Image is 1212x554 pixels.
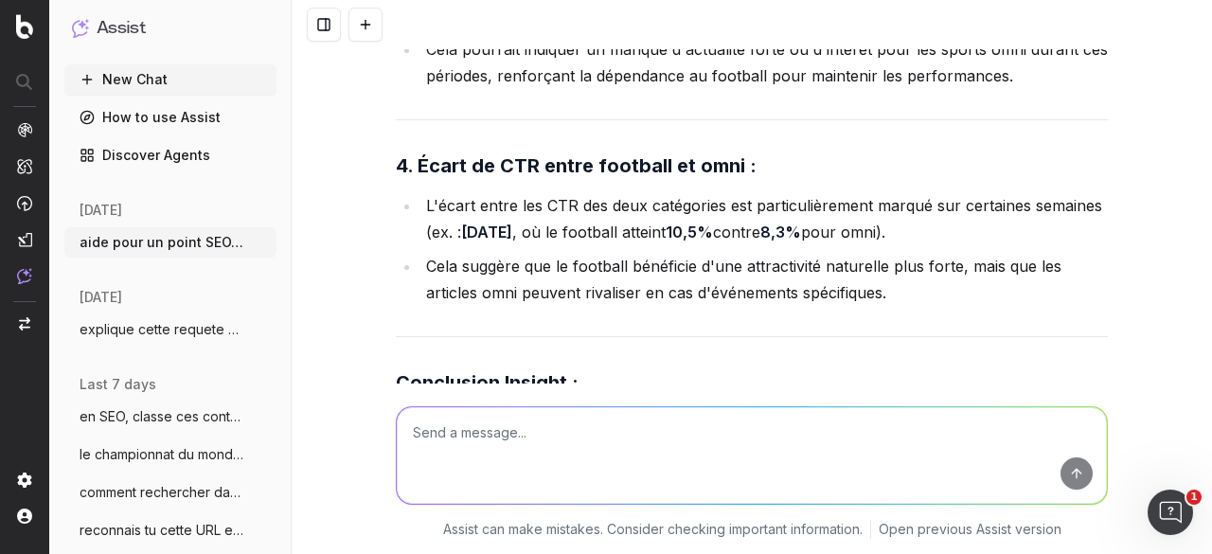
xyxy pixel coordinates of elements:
[461,223,512,241] strong: [DATE]
[666,223,713,241] strong: 10,5%
[16,14,33,39] img: Botify logo
[64,439,276,470] button: le championnat du monde masculin de vole
[420,192,1108,245] li: L'écart entre les CTR des deux catégories est particulièrement marqué sur certaines semaines (ex....
[17,158,32,174] img: Intelligence
[80,375,156,394] span: last 7 days
[17,473,32,488] img: Setting
[1148,490,1193,535] iframe: Intercom live chat
[396,154,757,177] strong: 4. Écart de CTR entre football et omni :
[80,483,246,502] span: comment rechercher dans botify des donné
[97,15,146,42] h1: Assist
[17,232,32,247] img: Studio
[420,253,1108,306] li: Cela suggère que le football bénéficie d'une attractivité naturelle plus forte, mais que les arti...
[19,317,30,331] img: Switch project
[72,15,269,42] button: Assist
[64,314,276,345] button: explique cette requete SQL SELECT DIS
[80,320,246,339] span: explique cette requete SQL SELECT DIS
[64,402,276,432] button: en SEO, classe ces contenus en chaud fro
[64,140,276,170] a: Discover Agents
[17,122,32,137] img: Analytics
[1186,490,1202,505] span: 1
[879,520,1061,539] a: Open previous Assist version
[760,223,801,241] strong: 8,3%
[80,233,246,252] span: aide pour un point SEO/Data, on va trait
[17,268,32,284] img: Assist
[17,195,32,211] img: Activation
[80,288,122,307] span: [DATE]
[80,445,246,464] span: le championnat du monde masculin de vole
[443,520,863,539] p: Assist can make mistakes. Consider checking important information.
[80,407,246,426] span: en SEO, classe ces contenus en chaud fro
[64,227,276,258] button: aide pour un point SEO/Data, on va trait
[64,515,276,545] button: reconnais tu cette URL et le contenu htt
[80,521,246,540] span: reconnais tu cette URL et le contenu htt
[64,102,276,133] a: How to use Assist
[80,201,122,220] span: [DATE]
[396,371,579,394] strong: Conclusion Insight :
[17,509,32,524] img: My account
[420,36,1108,89] li: Cela pourrait indiquer un manque d'actualité forte ou d'intérêt pour les sports omni durant ces p...
[64,477,276,508] button: comment rechercher dans botify des donné
[72,19,89,37] img: Assist
[64,64,276,95] button: New Chat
